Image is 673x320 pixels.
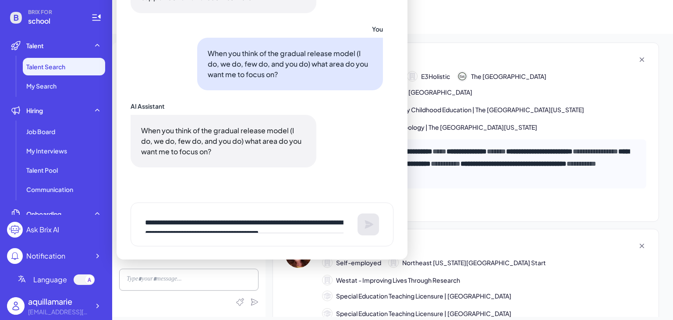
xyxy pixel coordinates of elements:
[26,106,43,115] span: Hiring
[457,71,467,81] img: 公司logo
[26,82,57,90] span: My Search
[26,185,73,194] span: Communication
[336,276,460,285] span: Westat - Improving Lives Through Research
[26,210,61,218] span: Onboarding
[26,166,58,174] span: Talent Pool
[26,146,67,155] span: My Interviews
[26,127,55,136] span: Job Board
[402,258,546,267] span: Northeast [US_STATE][GEOGRAPHIC_DATA] Start
[33,274,67,285] span: Language
[28,9,81,16] span: BRIX FOR
[336,309,511,318] span: Special Education Teaching Licensure | [GEOGRAPHIC_DATA]
[26,62,65,71] span: Talent Search
[28,16,81,26] span: school
[336,292,511,301] span: Special Education Teaching Licensure | [GEOGRAPHIC_DATA]
[7,297,25,315] img: user_logo.png
[28,307,89,316] div: aboyd@wsfcs.k12.nc.us
[336,258,381,267] span: Self-employed
[26,251,65,261] div: Notification
[421,72,450,81] span: E3Holistic
[336,123,537,132] span: Bachelor of Arts,Anthropology | The [GEOGRAPHIC_DATA][US_STATE]
[26,41,44,50] span: Talent
[336,105,584,114] span: Master of Education,Early Childhood Education | The [GEOGRAPHIC_DATA][US_STATE]
[26,224,59,235] div: Ask Brix AI
[471,72,546,81] span: The [GEOGRAPHIC_DATA]
[28,295,89,307] div: aquillamarie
